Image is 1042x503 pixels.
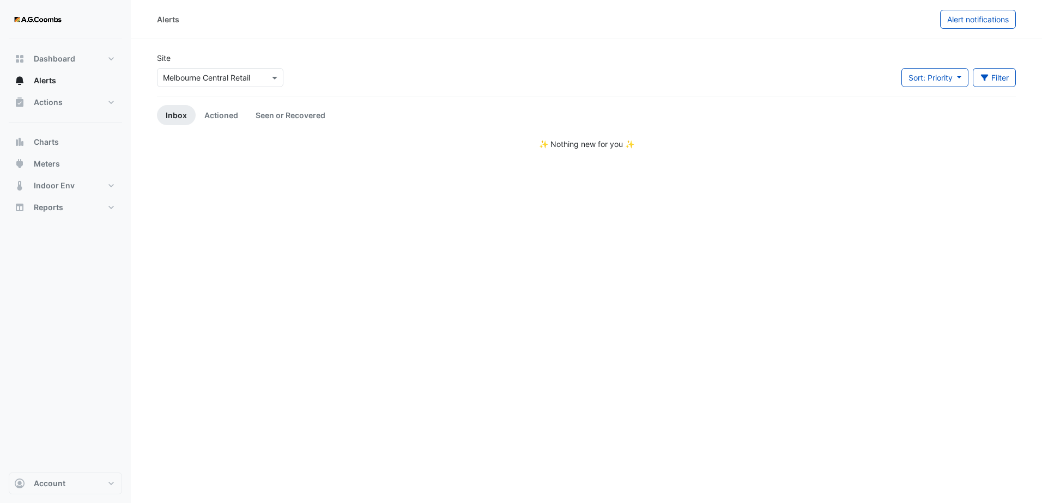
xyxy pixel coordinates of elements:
button: Filter [973,68,1016,87]
button: Charts [9,131,122,153]
button: Dashboard [9,48,122,70]
span: Alerts [34,75,56,86]
app-icon: Charts [14,137,25,148]
button: Reports [9,197,122,218]
span: Meters [34,158,60,169]
button: Alerts [9,70,122,91]
app-icon: Dashboard [14,53,25,64]
div: ✨ Nothing new for you ✨ [157,138,1016,150]
app-icon: Actions [14,97,25,108]
a: Inbox [157,105,196,125]
button: Sort: Priority [901,68,968,87]
button: Account [9,473,122,494]
span: Reports [34,202,63,213]
button: Actions [9,91,122,113]
a: Actioned [196,105,247,125]
app-icon: Indoor Env [14,180,25,191]
label: Site [157,52,171,64]
span: Account [34,478,65,489]
span: Charts [34,137,59,148]
span: Actions [34,97,63,108]
span: Indoor Env [34,180,75,191]
app-icon: Reports [14,202,25,213]
app-icon: Alerts [14,75,25,86]
div: Alerts [157,14,179,25]
app-icon: Meters [14,158,25,169]
span: Dashboard [34,53,75,64]
span: Sort: Priority [908,73,953,82]
button: Meters [9,153,122,175]
span: Alert notifications [947,15,1009,24]
img: Company Logo [13,9,62,30]
button: Alert notifications [940,10,1016,29]
a: Seen or Recovered [247,105,334,125]
button: Indoor Env [9,175,122,197]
